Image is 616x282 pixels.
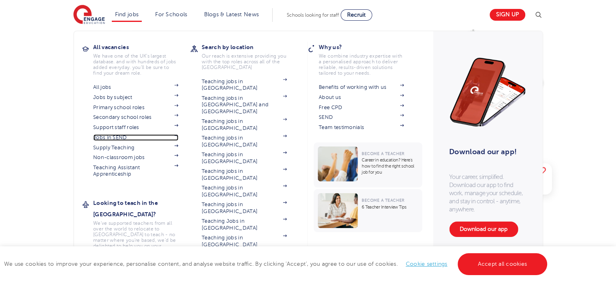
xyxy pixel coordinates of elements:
a: Benefits of working with us [319,84,404,90]
a: Teaching jobs in [GEOGRAPHIC_DATA] [202,78,287,92]
p: We've supported teachers from all over the world to relocate to [GEOGRAPHIC_DATA] to teach - no m... [93,220,178,254]
a: Teaching Jobs in [GEOGRAPHIC_DATA] [202,218,287,231]
p: 6 Teacher Interview Tips [362,204,418,210]
a: All jobs [93,84,178,90]
a: Teaching jobs in [GEOGRAPHIC_DATA] [202,168,287,181]
h3: Download our app! [449,143,522,161]
a: Cookie settings [406,261,448,267]
h3: All vacancies [93,41,190,53]
h3: Looking to teach in the [GEOGRAPHIC_DATA]? [93,197,190,220]
a: Primary school roles [93,104,178,111]
a: Support staff roles [93,124,178,131]
a: Search by locationOur reach is extensive providing you with the top roles across all of the [GEOG... [202,41,299,70]
span: Schools looking for staff [287,12,339,18]
a: Download our app [449,222,518,237]
a: All vacanciesWe have one of the UK's largest database. and with hundreds of jobs added everyday. ... [93,41,190,76]
a: Become a TeacherCareer in education? Here’s how to find the right school job for you [313,142,424,187]
img: Engage Education [73,5,105,25]
span: Recruit [347,12,366,18]
a: Team testimonials [319,124,404,131]
a: Teaching jobs in [GEOGRAPHIC_DATA] [202,135,287,148]
h3: Why us? [319,41,416,53]
a: Jobs in SEND [93,134,178,141]
a: Teaching Assistant Apprenticeship [93,164,178,178]
a: Recruit [341,9,372,21]
p: Your career, simplified. Download our app to find work, manage your schedule, and stay in control... [449,173,526,213]
span: We use cookies to improve your experience, personalise content, and analyse website traffic. By c... [4,261,549,267]
a: Teaching jobs in [GEOGRAPHIC_DATA] [202,235,287,248]
a: Jobs by subject [93,94,178,101]
a: Find jobs [115,11,139,17]
a: Sign up [490,9,525,21]
a: Teaching jobs in [GEOGRAPHIC_DATA] and [GEOGRAPHIC_DATA] [202,95,287,115]
a: SEND [319,114,404,121]
a: Accept all cookies [458,253,548,275]
a: Non-classroom jobs [93,154,178,161]
span: Become a Teacher [362,198,404,202]
p: We have one of the UK's largest database. and with hundreds of jobs added everyday. you'll be sur... [93,53,178,76]
a: Become a Teacher6 Teacher Interview Tips [313,189,424,232]
a: Blogs & Latest News [204,11,259,17]
a: Teaching jobs in [GEOGRAPHIC_DATA] [202,118,287,131]
p: Career in education? Here’s how to find the right school job for you [362,157,418,175]
a: About us [319,94,404,101]
span: Become a Teacher [362,151,404,156]
a: For Schools [155,11,187,17]
a: Looking to teach in the [GEOGRAPHIC_DATA]?We've supported teachers from all over the world to rel... [93,197,190,254]
a: Why us?We combine industry expertise with a personalised approach to deliver reliable, results-dr... [319,41,416,76]
a: Teaching jobs in [GEOGRAPHIC_DATA] [202,201,287,215]
a: Teaching jobs in [GEOGRAPHIC_DATA] [202,151,287,165]
a: Free CPD [319,104,404,111]
p: We combine industry expertise with a personalised approach to deliver reliable, results-driven so... [319,53,404,76]
a: Supply Teaching [93,144,178,151]
p: Our reach is extensive providing you with the top roles across all of the [GEOGRAPHIC_DATA] [202,53,287,70]
h3: Search by location [202,41,299,53]
a: Secondary school roles [93,114,178,121]
a: Teaching jobs in [GEOGRAPHIC_DATA] [202,185,287,198]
